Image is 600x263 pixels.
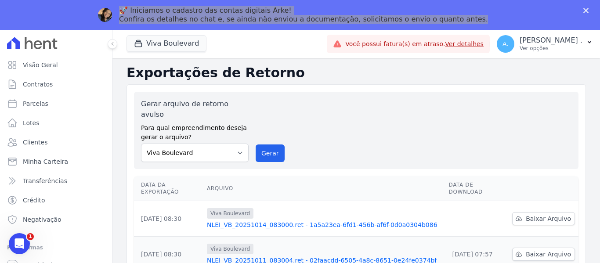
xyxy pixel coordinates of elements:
[345,40,484,49] span: Você possui fatura(s) em atraso.
[141,120,249,142] label: Para qual empreendimento deseja gerar o arquivo?
[520,45,582,52] p: Ver opções
[4,95,108,112] a: Parcelas
[4,114,108,132] a: Lotes
[23,99,48,108] span: Parcelas
[4,76,108,93] a: Contratos
[23,196,45,205] span: Crédito
[4,153,108,170] a: Minha Carteira
[526,214,571,223] span: Baixar Arquivo
[203,176,445,201] th: Arquivo
[207,208,253,219] span: Viva Boulevard
[520,36,582,45] p: [PERSON_NAME] .
[134,201,203,237] td: [DATE] 08:30
[23,157,68,166] span: Minha Carteira
[512,248,575,261] a: Baixar Arquivo
[445,176,509,201] th: Data de Download
[4,172,108,190] a: Transferências
[4,211,108,228] a: Negativação
[256,144,285,162] button: Gerar
[207,244,253,254] span: Viva Boulevard
[98,8,112,22] img: Profile image for Adriane
[23,61,58,69] span: Visão Geral
[23,215,61,224] span: Negativação
[512,212,575,225] a: Baixar Arquivo
[4,56,108,74] a: Visão Geral
[23,80,53,89] span: Contratos
[445,40,484,47] a: Ver detalhes
[583,8,592,13] div: Fechar
[134,176,203,201] th: Data da Exportação
[502,41,509,47] span: A.
[127,65,586,81] h2: Exportações de Retorno
[23,138,47,147] span: Clientes
[23,177,67,185] span: Transferências
[4,191,108,209] a: Crédito
[27,233,34,240] span: 1
[526,250,571,259] span: Baixar Arquivo
[207,220,442,229] a: NLEI_VB_20251014_083000.ret - 1a5a23ea-6fd1-456b-af6f-0d0a0304b086
[141,99,249,120] label: Gerar arquivo de retorno avulso
[4,133,108,151] a: Clientes
[7,242,105,253] div: Plataformas
[127,35,206,52] button: Viva Boulevard
[9,233,30,254] iframe: Intercom live chat
[490,32,600,56] button: A. [PERSON_NAME] . Ver opções
[119,6,488,24] div: 🚀 Iniciamos o cadastro das contas digitais Arke! Confira os detalhes no chat e, se ainda não envi...
[23,119,40,127] span: Lotes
